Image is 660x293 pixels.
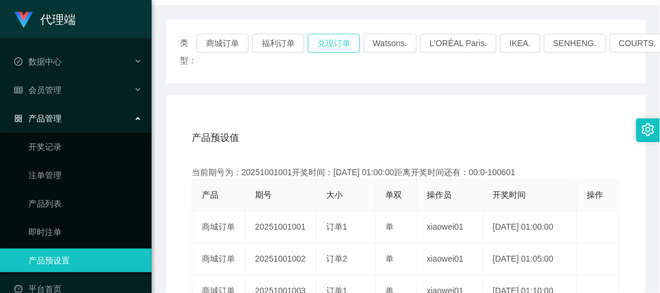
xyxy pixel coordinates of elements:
button: IKEA. [500,34,540,53]
a: 注单管理 [28,163,142,187]
span: 单 [385,254,394,263]
span: 期号 [255,190,272,199]
button: Watsons. [363,34,417,53]
i: 图标: appstore-o [14,114,22,123]
h1: 代理端 [40,1,76,38]
a: 开奖记录 [28,135,142,159]
td: 20251001002 [246,243,317,275]
button: SENHENG. [544,34,606,53]
span: 开奖时间 [493,190,526,199]
a: 即时注单 [28,220,142,244]
span: 单 [385,222,394,231]
span: 操作员 [427,190,452,199]
a: 代理端 [14,14,76,24]
span: 类型： [180,34,197,69]
i: 图标: setting [642,123,655,136]
td: 商城订单 [192,243,246,275]
td: 20251001001 [246,211,317,243]
a: 产品列表 [28,192,142,215]
button: L'ORÉAL Paris. [420,34,497,53]
td: [DATE] 01:00:00 [484,211,578,243]
a: 产品预设置 [28,249,142,272]
span: 产品管理 [14,114,62,123]
span: 产品 [202,190,218,199]
button: 商城订单 [197,34,249,53]
div: 当前期号为：20251001001开奖时间：[DATE] 01:00:00距离开奖时间还有：00:0-100601 [192,166,620,179]
span: 订单2 [326,254,347,263]
span: 大小 [326,190,343,199]
td: [DATE] 01:05:00 [484,243,578,275]
td: xiaowei01 [417,211,484,243]
span: 操作 [587,190,603,199]
button: 福利订单 [252,34,304,53]
span: 产品预设值 [192,131,239,145]
span: 订单1 [326,222,347,231]
td: 商城订单 [192,211,246,243]
i: 图标: check-circle-o [14,57,22,66]
i: 图标: table [14,86,22,94]
td: xiaowei01 [417,243,484,275]
img: logo.9652507e.png [14,12,33,28]
span: 会员管理 [14,85,62,95]
button: 兑现订单 [308,34,360,53]
span: 单双 [385,190,402,199]
span: 数据中心 [14,57,62,66]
